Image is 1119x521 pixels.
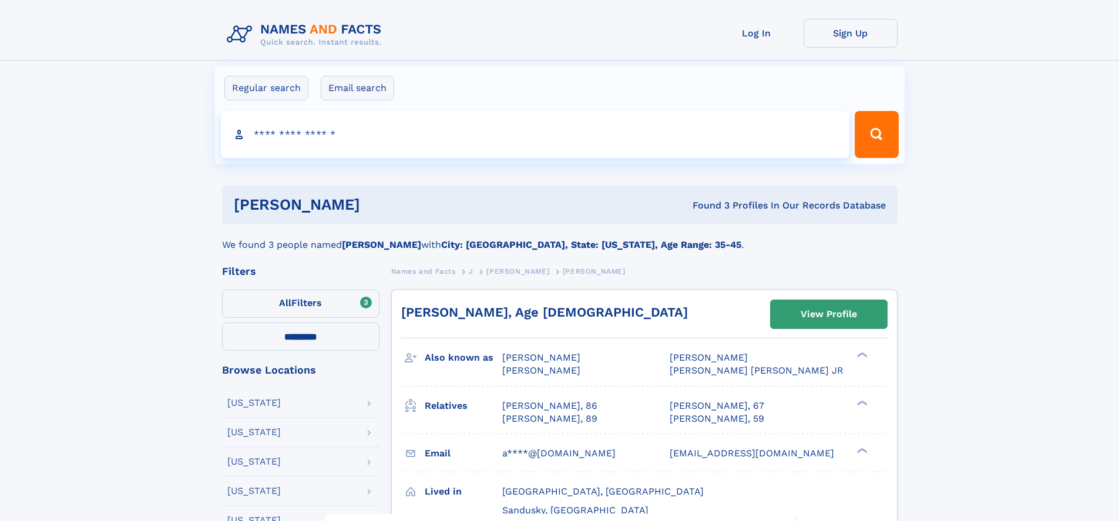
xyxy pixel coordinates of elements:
[321,76,394,100] label: Email search
[854,399,868,406] div: ❯
[401,305,688,320] a: [PERSON_NAME], Age [DEMOGRAPHIC_DATA]
[502,505,648,516] span: Sandusky, [GEOGRAPHIC_DATA]
[526,199,886,212] div: Found 3 Profiles In Our Records Database
[670,448,834,459] span: [EMAIL_ADDRESS][DOMAIN_NAME]
[227,457,281,466] div: [US_STATE]
[710,19,804,48] a: Log In
[222,290,379,318] label: Filters
[670,365,844,376] span: [PERSON_NAME] [PERSON_NAME] JR
[222,266,379,277] div: Filters
[502,352,580,363] span: [PERSON_NAME]
[563,267,626,275] span: [PERSON_NAME]
[234,197,526,212] h1: [PERSON_NAME]
[227,486,281,496] div: [US_STATE]
[224,76,308,100] label: Regular search
[425,396,502,416] h3: Relatives
[342,239,421,250] b: [PERSON_NAME]
[854,351,868,359] div: ❯
[486,267,549,275] span: [PERSON_NAME]
[221,111,850,158] input: search input
[227,398,281,408] div: [US_STATE]
[391,264,456,278] a: Names and Facts
[854,446,868,454] div: ❯
[771,300,887,328] a: View Profile
[502,365,580,376] span: [PERSON_NAME]
[222,365,379,375] div: Browse Locations
[425,348,502,368] h3: Also known as
[502,412,597,425] a: [PERSON_NAME], 89
[227,428,281,437] div: [US_STATE]
[670,352,748,363] span: [PERSON_NAME]
[804,19,898,48] a: Sign Up
[222,19,391,51] img: Logo Names and Facts
[670,399,764,412] a: [PERSON_NAME], 67
[855,111,898,158] button: Search Button
[425,482,502,502] h3: Lived in
[425,443,502,463] h3: Email
[502,486,704,497] span: [GEOGRAPHIC_DATA], [GEOGRAPHIC_DATA]
[469,264,473,278] a: J
[469,267,473,275] span: J
[502,399,597,412] a: [PERSON_NAME], 86
[441,239,741,250] b: City: [GEOGRAPHIC_DATA], State: [US_STATE], Age Range: 35-45
[670,412,764,425] a: [PERSON_NAME], 59
[222,224,898,252] div: We found 3 people named with .
[486,264,549,278] a: [PERSON_NAME]
[801,301,857,328] div: View Profile
[279,297,291,308] span: All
